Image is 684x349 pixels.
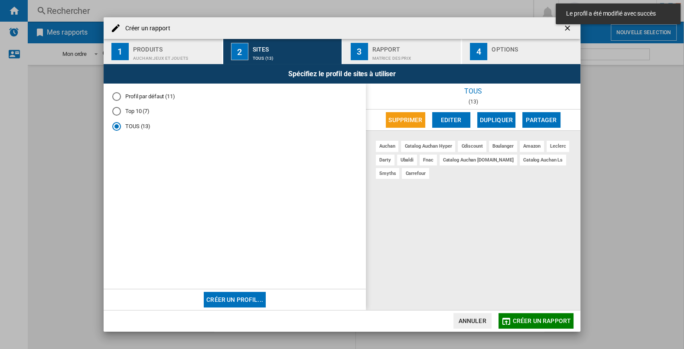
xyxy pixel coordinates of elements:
div: Matrice des prix [372,52,458,61]
h4: Créer un rapport [121,24,170,33]
md-radio-button: Profil par défaut (11) [112,92,357,100]
div: catalog auchan [DOMAIN_NAME] [440,155,517,165]
button: Supprimer [386,112,425,128]
span: Créer un rapport [513,317,571,324]
span: Le profil a été modifié avec succès [563,10,673,18]
button: Editer [432,112,470,128]
button: Annuler [453,313,492,329]
button: Dupliquer [477,112,515,128]
md-radio-button: TOUS (11) [112,123,357,131]
div: cdiscount [458,141,486,152]
div: ubaldi [397,155,417,165]
div: 1 [111,43,129,60]
div: smyths [376,168,399,179]
div: Spécifiez le profil de sites à utiliser [104,64,580,84]
div: catalog auchan ls [520,155,566,165]
div: catalog auchan hyper [401,141,455,152]
div: amazon [520,141,544,152]
div: TOUS (13) [253,52,338,61]
button: 2 Sites TOUS (13) [223,39,342,64]
div: darty [376,155,394,165]
button: Partager [522,112,560,128]
button: Créer un profil... [204,292,266,307]
div: boulanger [489,141,517,152]
div: AUCHAN:Jeux et jouets [133,52,218,61]
button: 1 Produits AUCHAN:Jeux et jouets [104,39,223,64]
ng-md-icon: getI18NText('BUTTONS.CLOSE_DIALOG') [563,24,573,34]
div: 3 [351,43,368,60]
div: carrefour [402,168,429,179]
button: 4 Options [462,39,580,64]
div: Produits [133,42,218,52]
div: fnac [420,155,437,165]
div: TOUS [366,84,580,99]
div: Options [492,42,577,52]
div: (13) [366,99,580,105]
div: leclerc [547,141,569,152]
button: getI18NText('BUTTONS.CLOSE_DIALOG') [560,19,577,37]
div: auchan [376,141,398,152]
div: 2 [231,43,248,60]
div: Rapport [372,42,458,52]
button: Créer un rapport [498,313,573,329]
md-radio-button: Top 10 (7) [112,107,357,116]
button: 3 Rapport Matrice des prix [343,39,462,64]
div: 4 [470,43,487,60]
div: Sites [253,42,338,52]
